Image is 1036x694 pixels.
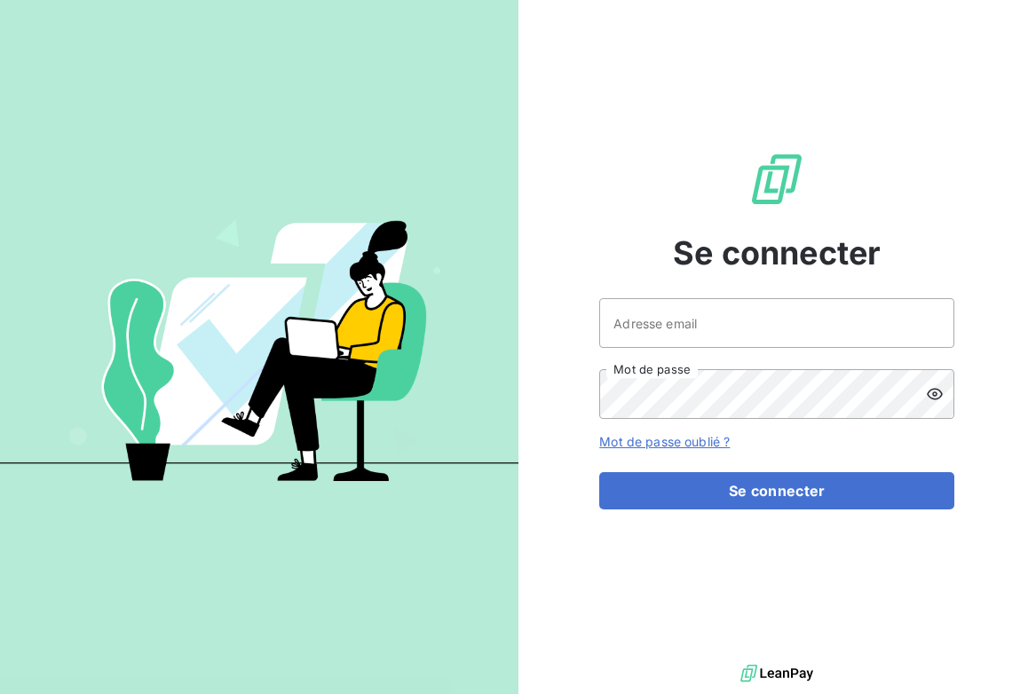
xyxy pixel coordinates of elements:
button: Se connecter [599,472,954,509]
a: Mot de passe oublié ? [599,434,730,449]
img: logo [740,660,813,687]
input: placeholder [599,298,954,348]
img: Logo LeanPay [748,151,805,208]
span: Se connecter [673,229,881,277]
